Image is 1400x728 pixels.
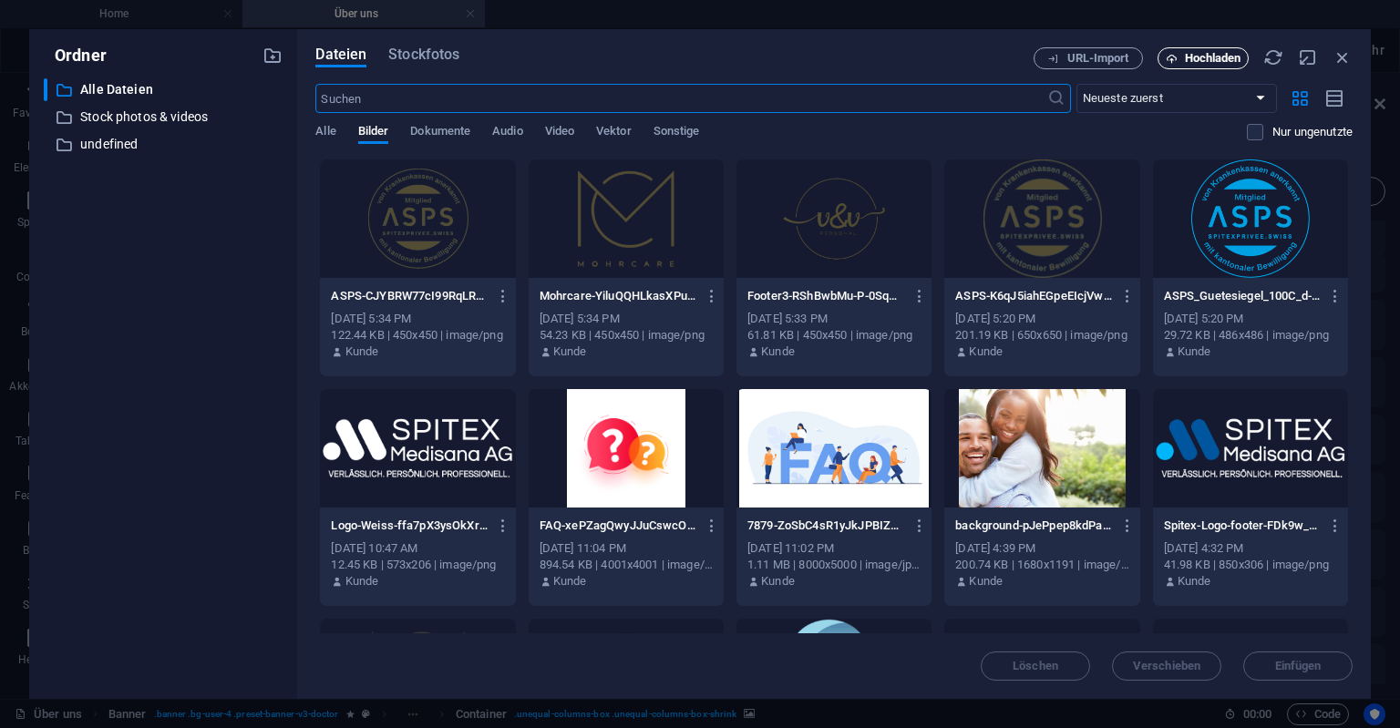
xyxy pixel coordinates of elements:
div: undefined [44,133,283,156]
p: Kunde [969,573,1003,590]
span: URL-Import [1067,53,1129,64]
div: 201.19 KB | 650x650 | image/png [955,327,1128,343]
div: 122.44 KB | 450x450 | image/png [331,327,504,343]
p: Ordner [44,44,107,67]
p: Kunde [761,573,795,590]
div: 12.45 KB | 573x206 | image/png [331,557,504,573]
p: 7879-ZoSbC4sR1yJkJPBIZKbxjw.jpg [747,518,904,534]
i: Neuen Ordner erstellen [262,46,283,66]
div: 61.81 KB | 450x450 | image/png [747,327,921,343]
input: Suchen [315,84,1046,113]
p: Spitex-Logo-footer-FDk9w_cGQ584ze24Nbdp6Q.png [1164,518,1321,534]
p: Logo-Weiss-ffa7pX3ysOkXrVnkr6ZbHA.png [331,518,488,534]
i: Schließen [1333,47,1353,67]
button: Hochladen [1158,47,1249,69]
div: [DATE] 5:33 PM [747,311,921,327]
p: Kunde [345,573,379,590]
p: Mohrcare-YiluQQHLkasXPuJW7Mk8rw.png [540,288,696,304]
button: URL-Import [1034,47,1143,69]
div: 29.72 KB | 486x486 | image/png [1164,327,1337,343]
div: [DATE] 4:39 PM [955,540,1128,557]
a: Skip to main content [7,7,129,23]
div: 200.74 KB | 1680x1191 | image/jpeg [955,557,1128,573]
div: ​ [44,78,47,101]
div: [DATE] 4:32 PM [1164,540,1337,557]
p: ASPS-CJYBRW77cI99RqLRF_ZRkQ.png [331,288,488,304]
div: 1.11 MB | 8000x5000 | image/jpeg [747,557,921,573]
div: [DATE] 10:47 AM [331,540,504,557]
div: [DATE] 5:34 PM [331,311,504,327]
p: Kunde [1178,343,1211,360]
span: Bilder [358,120,389,146]
div: [DATE] 5:20 PM [1164,311,1337,327]
p: undefined [80,134,250,155]
div: 41.98 KB | 850x306 | image/png [1164,557,1337,573]
i: Minimieren [1298,47,1318,67]
p: Kunde [553,573,587,590]
span: Dokumente [410,120,470,146]
p: Footer3-RShBwbMu-P-0SqXHCSMv5g.png [747,288,904,304]
span: Sonstige [654,120,700,146]
p: Stock photos & videos [80,107,250,128]
p: Kunde [1178,573,1211,590]
span: Video [545,120,574,146]
span: Audio [492,120,522,146]
div: [DATE] 11:04 PM [540,540,713,557]
p: Kunde [345,343,379,360]
div: 894.54 KB | 4001x4001 | image/jpeg [540,557,713,573]
div: [DATE] 11:02 PM [747,540,921,557]
div: Stock photos & videos [44,106,283,128]
span: Stockfotos [388,44,459,66]
p: Zeigt nur Dateien an, die nicht auf der Website verwendet werden. Dateien, die während dieser Sit... [1272,124,1353,140]
p: FAQ-xePZagQwyJJuCswcO6jYAw.jpg [540,518,696,534]
p: Kunde [761,343,795,360]
span: Vektor [596,120,632,146]
div: [DATE] 5:34 PM [540,311,713,327]
div: 54.23 KB | 450x450 | image/png [540,327,713,343]
span: Alle [315,120,335,146]
p: Kunde [553,343,587,360]
p: Alle Dateien [80,79,250,100]
i: Neu laden [1263,47,1283,67]
p: ASPS-K6qJ5iahEGpeEIcjVwd4Bw.png [955,288,1112,304]
span: Dateien [315,44,366,66]
p: Kunde [969,343,1003,360]
div: [DATE] 5:20 PM [955,311,1128,327]
p: background-pJePpep8kdPaQJ49IZ-6BA.jpg [955,518,1112,534]
span: Hochladen [1185,53,1241,64]
p: ASPS_Guetesiegel_100C_d-uPBfDdsV4jl8nzz1zZMFzA.png [1164,288,1321,304]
